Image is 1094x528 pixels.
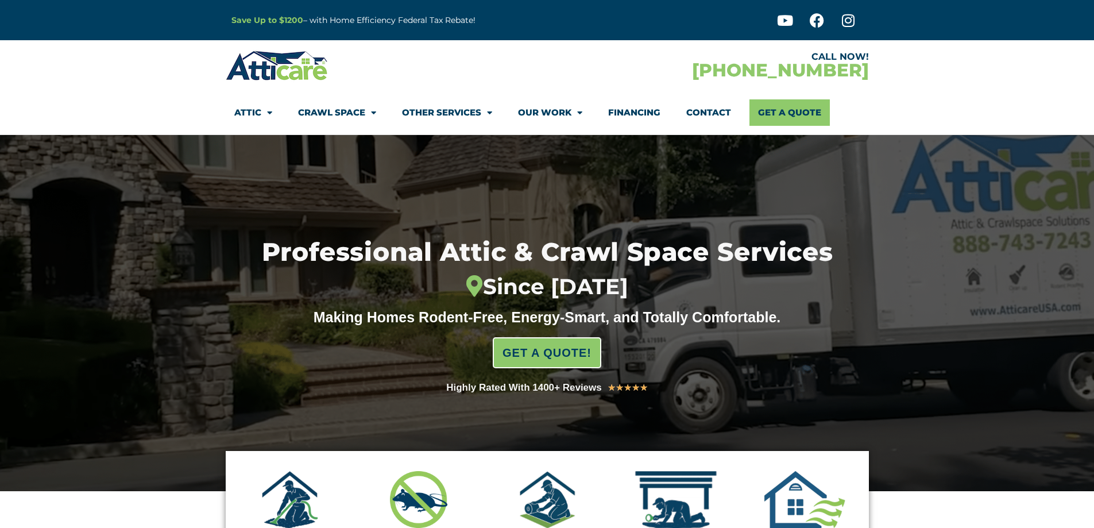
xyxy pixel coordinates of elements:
[446,380,602,396] div: Highly Rated With 1400+ Reviews
[502,341,592,364] span: GET A QUOTE!
[298,99,376,126] a: Crawl Space
[640,380,648,395] i: ★
[234,99,272,126] a: Attic
[624,380,632,395] i: ★
[608,380,648,395] div: 5/5
[493,337,601,368] a: GET A QUOTE!
[203,239,891,299] h1: Professional Attic & Crawl Space Services
[608,380,616,395] i: ★
[608,99,660,126] a: Financing
[231,15,303,25] a: Save Up to $1200
[632,380,640,395] i: ★
[518,99,582,126] a: Our Work
[547,52,869,61] div: CALL NOW!
[203,274,891,300] div: Since [DATE]
[616,380,624,395] i: ★
[686,99,731,126] a: Contact
[292,309,803,326] div: Making Homes Rodent-Free, Energy-Smart, and Totally Comfortable.
[234,99,860,126] nav: Menu
[402,99,492,126] a: Other Services
[749,99,830,126] a: Get A Quote
[231,14,604,27] p: – with Home Efficiency Federal Tax Rebate!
